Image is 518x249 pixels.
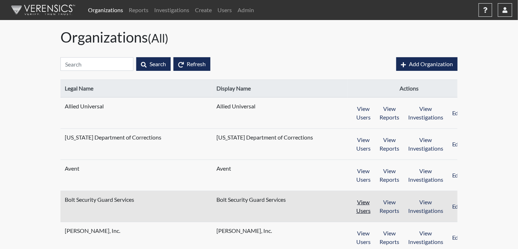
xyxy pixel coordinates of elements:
[65,133,161,142] span: [US_STATE] Department of Corrections
[148,31,168,45] small: (All)
[235,3,257,17] a: Admin
[85,3,126,17] a: Organizations
[404,102,448,124] button: View Investigations
[409,60,453,67] span: Add Organization
[174,57,210,71] button: Refresh
[375,164,404,186] button: View Reports
[352,195,375,218] button: View Users
[448,226,467,249] button: Edit
[375,226,404,249] button: View Reports
[60,57,133,71] input: Search
[151,3,192,17] a: Investigations
[375,133,404,155] button: View Reports
[404,195,448,218] button: View Investigations
[216,226,306,235] span: [PERSON_NAME], Inc.
[375,195,404,218] button: View Reports
[192,3,215,17] a: Create
[352,164,375,186] button: View Users
[375,102,404,124] button: View Reports
[396,57,458,71] button: Add Organization
[65,102,154,111] span: Allied Universal
[404,226,448,249] button: View Investigations
[65,226,154,235] span: [PERSON_NAME], Inc.
[216,102,306,111] span: Allied Universal
[352,102,375,124] button: View Users
[448,133,467,155] button: Edit
[216,133,313,142] span: [US_STATE] Department of Corrections
[136,57,171,71] button: Search
[65,195,154,204] span: Bolt Security Guard Services
[347,80,471,98] th: Actions
[215,3,235,17] a: Users
[60,29,458,46] h1: Organizations
[448,102,467,124] button: Edit
[404,133,448,155] button: View Investigations
[448,195,467,218] button: Edit
[448,164,467,186] button: Edit
[187,60,206,67] span: Refresh
[150,60,166,67] span: Search
[352,226,375,249] button: View Users
[60,80,212,98] th: Legal Name
[216,164,306,173] span: Avent
[126,3,151,17] a: Reports
[352,133,375,155] button: View Users
[212,80,347,98] th: Display Name
[65,164,154,173] span: Avent
[216,195,306,204] span: Bolt Security Guard Services
[404,164,448,186] button: View Investigations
